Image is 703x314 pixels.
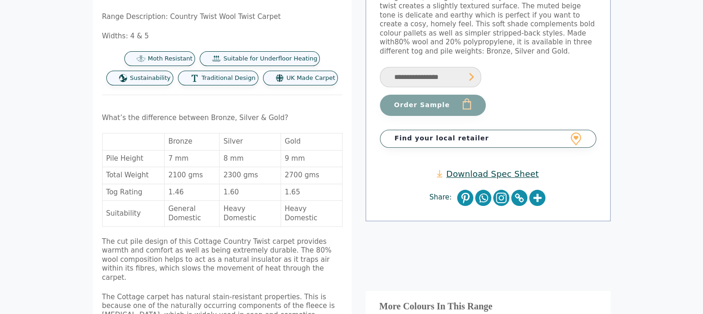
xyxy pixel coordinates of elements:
[380,130,596,147] a: Find your local retailer
[529,190,545,206] a: More
[287,74,335,82] span: UK Made Carpet
[202,74,256,82] span: Traditional Design
[281,133,342,151] td: Gold
[281,167,342,184] td: 2700 gms
[429,193,456,202] span: Share:
[102,237,332,282] span: The cut pile design of this Cottage Country Twist carpet provides warmth and comfort as well as b...
[103,151,165,168] td: Pile Height
[220,201,281,227] td: Heavy Domestic
[103,184,165,201] td: Tog Rating
[165,133,220,151] td: Bronze
[165,167,220,184] td: 2100 gms
[380,95,486,116] button: Order Sample
[493,190,509,206] a: Instagram
[220,133,281,151] td: Silver
[437,169,538,179] a: Download Spec Sheet
[457,190,473,206] a: Pinterest
[281,184,342,201] td: 1.65
[165,151,220,168] td: 7 mm
[379,305,597,308] h3: More Colours In This Range
[220,167,281,184] td: 2300 gms
[223,55,317,63] span: Suitable for Underfloor Heating
[220,151,281,168] td: 8 mm
[148,55,193,63] span: Moth Resistant
[475,190,491,206] a: Whatsapp
[281,201,342,227] td: Heavy Domestic
[102,32,342,41] p: Widths: 4 & 5
[165,201,220,227] td: General Domestic
[220,184,281,201] td: 1.60
[102,12,342,22] p: Range Description: Country Twist Wool Twist Carpet
[103,167,165,184] td: Total Weight
[103,201,165,227] td: Suitability
[165,184,220,201] td: 1.46
[130,74,171,82] span: Sustainability
[380,38,592,55] span: 80% wool and 20% polypropylene, it is available in three different tog and pile weights: Bronze, ...
[102,114,342,123] p: What’s the difference between Bronze, Silver & Gold?
[281,151,342,168] td: 9 mm
[511,190,527,206] a: Copy Link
